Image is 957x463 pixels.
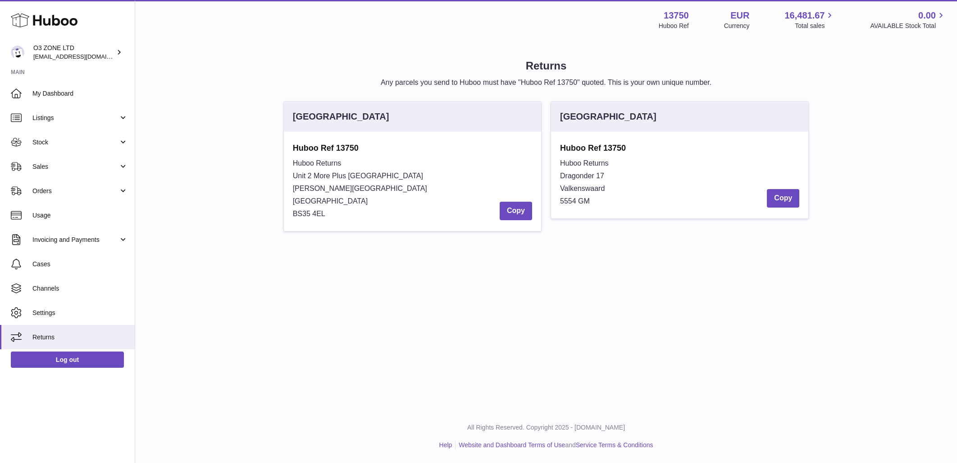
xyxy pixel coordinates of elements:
[730,9,749,22] strong: EUR
[870,22,946,30] span: AVAILABLE Stock Total
[576,441,653,449] a: Service Terms & Conditions
[500,202,532,220] button: Copy
[659,22,689,30] div: Huboo Ref
[11,46,24,59] img: hello@o3zoneltd.co.uk
[560,172,604,180] span: Dragonder 17
[784,9,835,30] a: 16,481.67 Total sales
[560,159,609,167] span: Huboo Returns
[33,44,114,61] div: O3 ZONE LTD
[32,284,128,293] span: Channels
[32,260,128,269] span: Cases
[664,9,689,22] strong: 13750
[784,9,825,22] span: 16,481.67
[456,441,653,449] li: and
[293,185,427,192] span: [PERSON_NAME][GEOGRAPHIC_DATA]
[560,197,590,205] span: 5554 GM
[560,143,799,153] strong: Huboo Ref 13750
[32,333,128,342] span: Returns
[32,211,128,220] span: Usage
[32,138,118,147] span: Stock
[870,9,946,30] a: 0.00 AVAILABLE Stock Total
[32,89,128,98] span: My Dashboard
[32,162,118,171] span: Sales
[439,441,452,449] a: Help
[560,185,605,192] span: Valkenswaard
[724,22,750,30] div: Currency
[795,22,835,30] span: Total sales
[918,9,936,22] span: 0.00
[142,423,950,432] p: All Rights Reserved. Copyright 2025 - [DOMAIN_NAME]
[293,143,532,153] strong: Huboo Ref 13750
[150,59,943,73] h1: Returns
[33,53,132,60] span: [EMAIL_ADDRESS][DOMAIN_NAME]
[150,78,943,88] p: Any parcels you send to Huboo must have "Huboo Ref 13750" quoted. This is your own unique number.
[293,210,325,218] span: BS35 4EL
[293,172,423,180] span: Unit 2 More Plus [GEOGRAPHIC_DATA]
[560,111,656,123] div: [GEOGRAPHIC_DATA]
[293,111,389,123] div: [GEOGRAPHIC_DATA]
[767,189,799,208] button: Copy
[32,114,118,122] span: Listings
[11,352,124,368] a: Log out
[293,159,342,167] span: Huboo Returns
[32,236,118,244] span: Invoicing and Payments
[293,197,368,205] span: [GEOGRAPHIC_DATA]
[32,309,128,317] span: Settings
[459,441,565,449] a: Website and Dashboard Terms of Use
[32,187,118,195] span: Orders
